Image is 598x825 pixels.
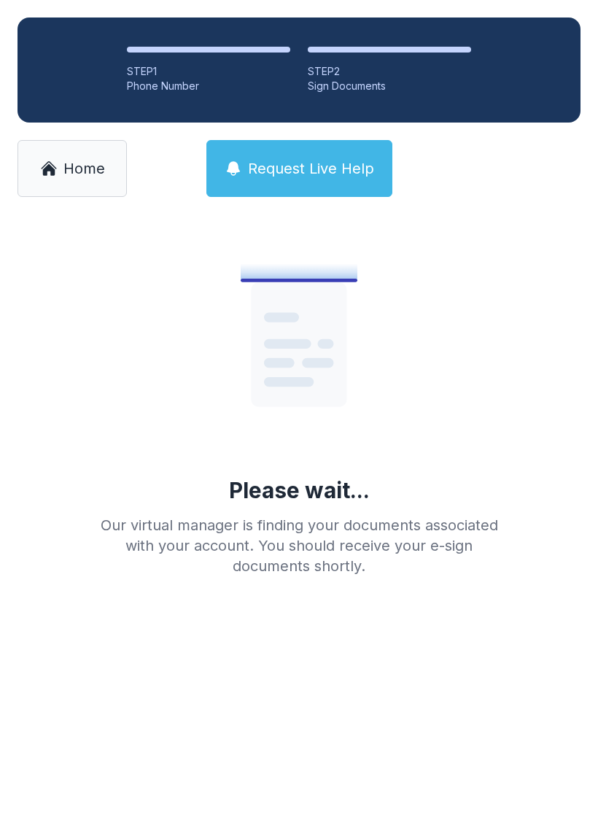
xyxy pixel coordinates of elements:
div: STEP 2 [308,64,471,79]
div: Phone Number [127,79,290,93]
div: Our virtual manager is finding your documents associated with your account. You should receive yo... [89,515,509,576]
div: Please wait... [229,477,370,503]
span: Home [63,158,105,179]
div: Sign Documents [308,79,471,93]
span: Request Live Help [248,158,374,179]
div: STEP 1 [127,64,290,79]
